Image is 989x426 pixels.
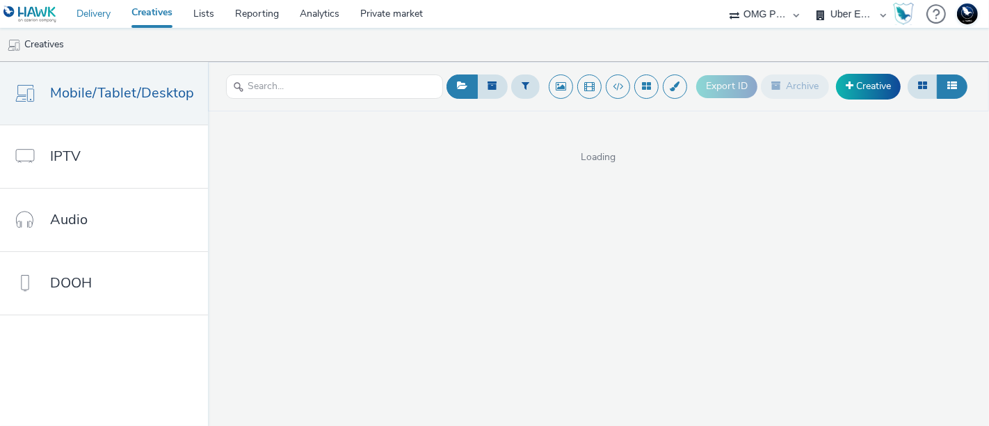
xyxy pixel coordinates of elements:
img: mobile [7,38,21,52]
img: Hawk Academy [893,3,914,25]
span: Loading [208,150,989,164]
span: IPTV [50,146,81,166]
a: Hawk Academy [893,3,919,25]
button: Archive [761,74,829,98]
span: Audio [50,210,88,230]
a: Creative [836,74,901,99]
input: Search... [226,74,443,99]
img: undefined Logo [3,6,57,23]
button: Grid [908,74,938,98]
span: DOOH [50,273,92,293]
button: Export ID [696,75,757,97]
button: Table [937,74,967,98]
span: Mobile/Tablet/Desktop [50,83,194,103]
img: Support Hawk [957,3,978,24]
